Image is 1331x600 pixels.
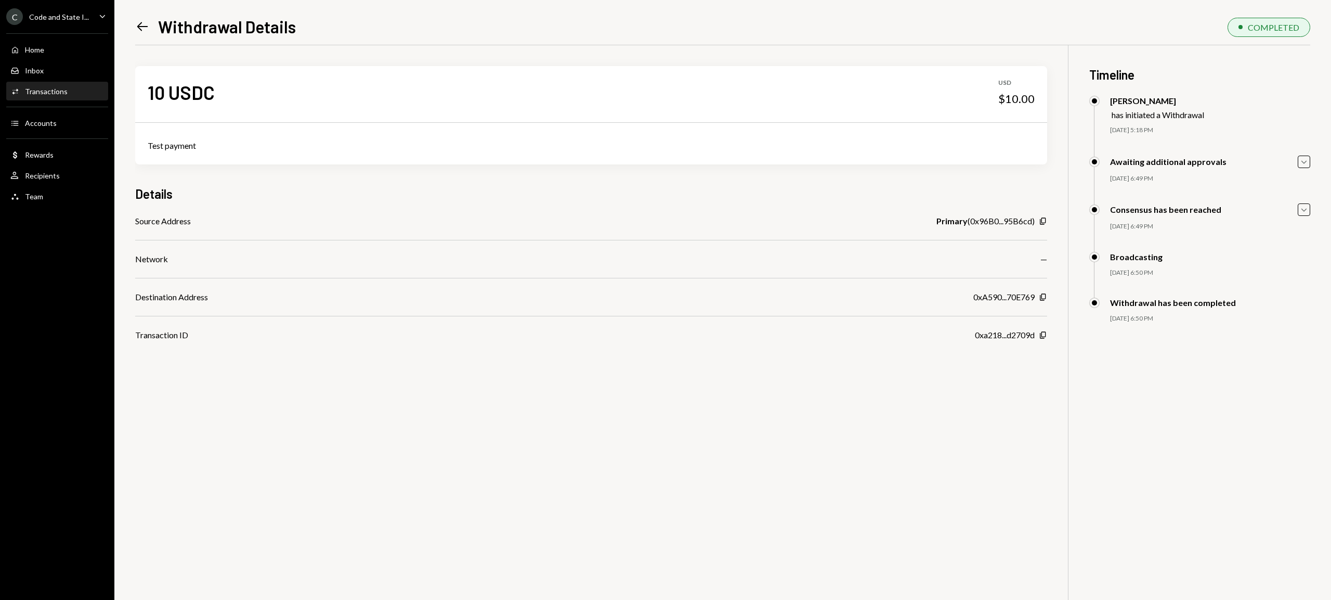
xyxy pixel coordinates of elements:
div: $10.00 [998,92,1035,106]
h3: Timeline [1089,66,1310,83]
div: Transaction ID [135,329,188,341]
div: Destination Address [135,291,208,303]
div: USD [998,79,1035,87]
div: Test payment [148,139,1035,152]
div: [DATE] 6:49 PM [1110,222,1310,231]
div: Accounts [25,119,57,127]
div: [PERSON_NAME] [1110,96,1204,106]
h3: Details [135,185,173,202]
div: ( 0x96B0...95B6cd ) [936,215,1035,227]
div: Rewards [25,150,54,159]
div: [DATE] 6:50 PM [1110,314,1310,323]
div: Recipients [25,171,60,180]
b: Primary [936,215,968,227]
div: COMPLETED [1248,22,1299,32]
div: Source Address [135,215,191,227]
h1: Withdrawal Details [158,16,296,37]
div: Team [25,192,43,201]
div: Inbox [25,66,44,75]
div: Home [25,45,44,54]
div: has initiated a Withdrawal [1112,110,1204,120]
div: [DATE] 5:18 PM [1110,126,1310,135]
div: Awaiting additional approvals [1110,157,1226,167]
div: Transactions [25,87,68,96]
a: Transactions [6,82,108,100]
div: [DATE] 6:49 PM [1110,174,1310,183]
div: 0xA590...70E769 [973,291,1035,303]
a: Accounts [6,113,108,132]
a: Home [6,40,108,59]
div: Code and State I... [29,12,89,21]
a: Team [6,187,108,206]
div: Broadcasting [1110,252,1163,262]
div: Withdrawal has been completed [1110,298,1236,308]
div: Consensus has been reached [1110,205,1221,214]
div: C [6,8,23,25]
div: 0xa218...d2709d [975,329,1035,341]
a: Inbox [6,61,108,80]
div: — [1040,253,1047,265]
a: Rewards [6,145,108,164]
a: Recipients [6,166,108,185]
div: Network [135,253,168,265]
div: [DATE] 6:50 PM [1110,269,1310,277]
div: 10 USDC [148,81,215,104]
